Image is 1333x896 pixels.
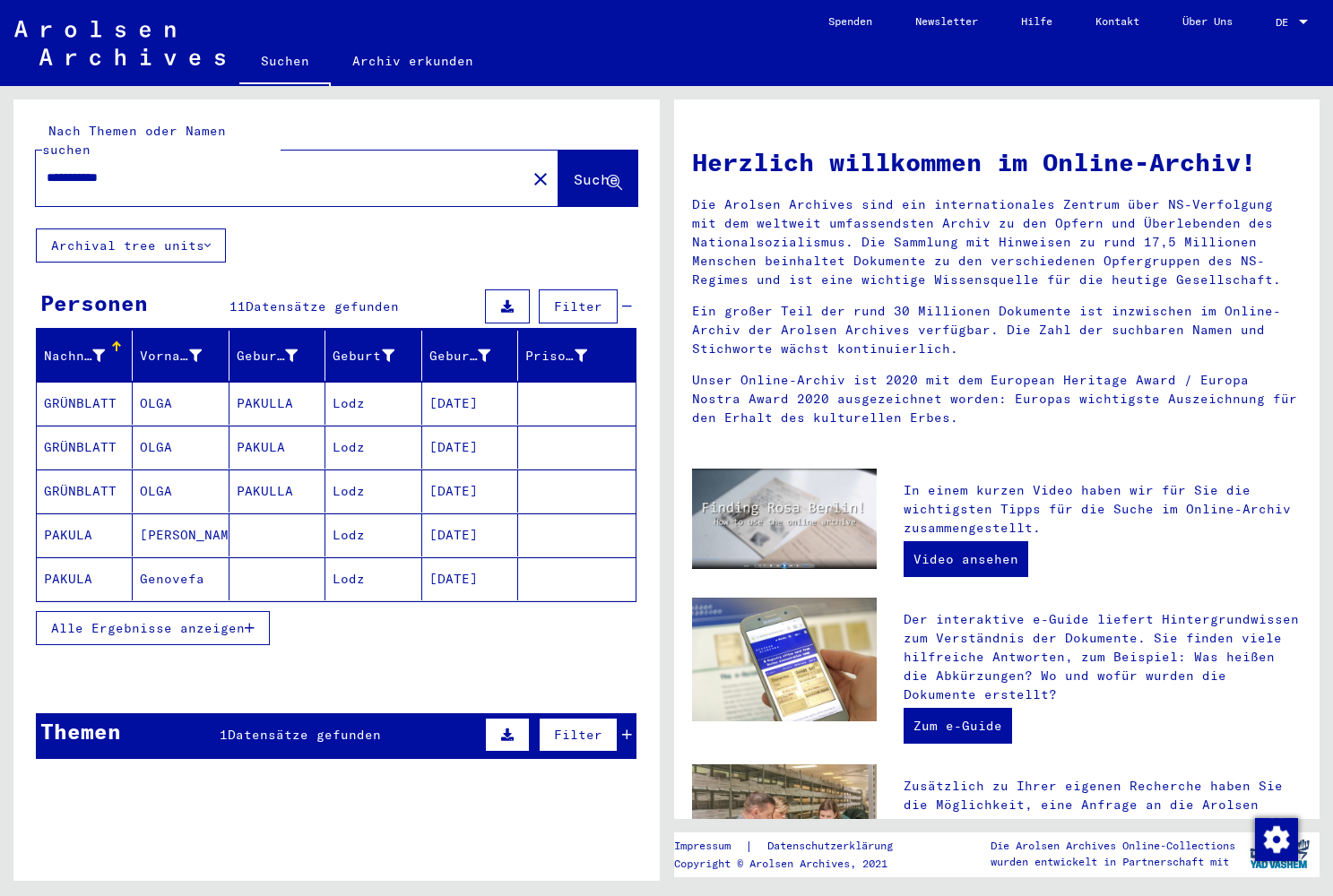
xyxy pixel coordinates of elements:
mat-header-cell: Prisoner # [518,331,635,381]
mat-header-cell: Nachname [37,331,133,381]
div: Vorname [140,347,201,366]
img: video.jpg [692,469,878,570]
div: Personen [40,287,148,319]
img: inquiries.jpg [692,764,878,888]
mat-cell: GRÜNBLATT [37,426,133,469]
div: Geburtsdatum [429,347,490,366]
div: Zustimmung ändern [1254,817,1297,860]
mat-cell: PAKULA [37,557,133,600]
button: Archival tree units [36,228,226,263]
mat-cell: GRÜNBLATT [37,470,133,513]
a: Archiv erkunden [331,39,495,82]
span: 11 [229,298,246,314]
mat-cell: Lodz [325,382,421,425]
mat-cell: PAKULA [229,426,325,469]
p: wurden entwickelt in Partnerschaft mit [991,854,1235,870]
mat-cell: GRÜNBLATT [37,382,133,425]
mat-cell: [DATE] [422,513,518,556]
a: Zum e-Guide [904,708,1012,744]
p: Die Arolsen Archives sind ein internationales Zentrum über NS-Verfolgung mit dem weltweit umfasse... [692,195,1303,289]
div: Vorname [140,341,228,370]
mat-cell: Lodz [325,426,421,469]
mat-cell: [PERSON_NAME] [133,513,229,556]
span: Datensätze gefunden [246,298,399,314]
mat-cell: PAKULLA [229,470,325,513]
h1: Herzlich willkommen im Online-Archiv! [692,143,1303,181]
mat-header-cell: Geburtsdatum [422,331,518,381]
div: Themen [40,715,121,747]
mat-icon: close [530,168,551,190]
div: Prisoner # [525,347,586,366]
span: DE [1276,16,1295,29]
a: Suchen [239,39,331,86]
mat-header-cell: Vorname [133,331,229,381]
span: Alle Ergebnisse anzeigen [51,620,245,636]
div: Geburtsname [237,347,298,366]
button: Clear [523,160,558,196]
mat-cell: Lodz [325,470,421,513]
button: Suche [558,151,637,206]
button: Filter [539,289,618,323]
p: Zusätzlich zu Ihrer eigenen Recherche haben Sie die Möglichkeit, eine Anfrage an die Arolsen Arch... [904,777,1302,890]
button: Alle Ergebnisse anzeigen [36,611,270,645]
mat-header-cell: Geburt‏ [325,331,421,381]
a: Video ansehen [904,541,1028,577]
img: eguide.jpg [692,598,878,721]
button: Filter [539,718,618,752]
span: Filter [554,727,602,743]
span: 1 [220,727,228,743]
div: Prisoner # [525,341,613,370]
mat-cell: [DATE] [422,557,518,600]
div: Nachname [44,341,132,370]
div: Geburt‏ [333,347,394,366]
mat-label: Nach Themen oder Namen suchen [42,123,226,158]
span: Suche [574,170,619,188]
img: Arolsen_neg.svg [14,21,225,65]
a: Datenschutzerklärung [753,837,914,856]
mat-cell: Lodz [325,557,421,600]
mat-cell: OLGA [133,382,229,425]
mat-header-cell: Geburtsname [229,331,325,381]
mat-cell: Genovefa [133,557,229,600]
img: Zustimmung ändern [1255,818,1298,861]
mat-cell: PAKULA [37,513,133,556]
mat-cell: OLGA [133,470,229,513]
p: Copyright © Arolsen Archives, 2021 [674,856,914,872]
mat-cell: PAKULLA [229,382,325,425]
mat-cell: Lodz [325,513,421,556]
mat-cell: OLGA [133,426,229,469]
mat-cell: [DATE] [422,426,518,469]
mat-cell: [DATE] [422,470,518,513]
div: Geburtsname [237,341,325,370]
span: Datensätze gefunden [228,727,381,743]
p: Unser Online-Archiv ist 2020 mit dem European Heritage Award / Europa Nostra Award 2020 ausgezeic... [692,371,1303,427]
p: Der interaktive e-Guide liefert Hintergrundwissen zum Verständnis der Dokumente. Sie finden viele... [904,610,1302,704]
div: | [674,837,914,856]
div: Geburt‏ [333,341,420,370]
span: Filter [554,298,602,314]
mat-cell: [DATE] [422,382,518,425]
p: Die Arolsen Archives Online-Collections [991,838,1235,854]
p: In einem kurzen Video haben wir für Sie die wichtigsten Tipps für die Suche im Online-Archiv zusa... [904,481,1302,538]
img: yv_logo.png [1246,831,1313,876]
a: Impressum [674,837,745,856]
div: Nachname [44,347,105,366]
div: Geburtsdatum [429,341,517,370]
p: Ein großer Teil der rund 30 Millionen Dokumente ist inzwischen im Online-Archiv der Arolsen Archi... [692,302,1303,358]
